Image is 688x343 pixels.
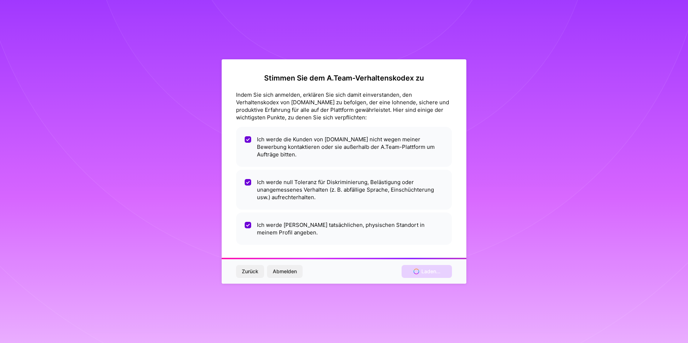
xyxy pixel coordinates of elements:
[267,265,303,278] button: Abmelden
[257,178,443,201] font: Ich werde null Toleranz für Diskriminierung, Belästigung oder unangemessenes Verhalten (z. B. abf...
[242,268,258,275] span: Zurück
[257,136,443,158] font: Ich werde die Kunden von [DOMAIN_NAME] nicht wegen meiner Bewerbung kontaktieren oder sie außerha...
[236,265,264,278] button: Zurück
[236,91,452,121] div: Indem Sie sich anmelden, erklären Sie sich damit einverstanden, den Verhaltenskodex von [DOMAIN_N...
[273,268,297,275] span: Abmelden
[257,221,443,236] font: Ich werde [PERSON_NAME] tatsächlichen, physischen Standort in meinem Profil angeben.
[236,74,452,82] h2: Stimmen Sie dem A.Team-Verhaltenskodex zu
